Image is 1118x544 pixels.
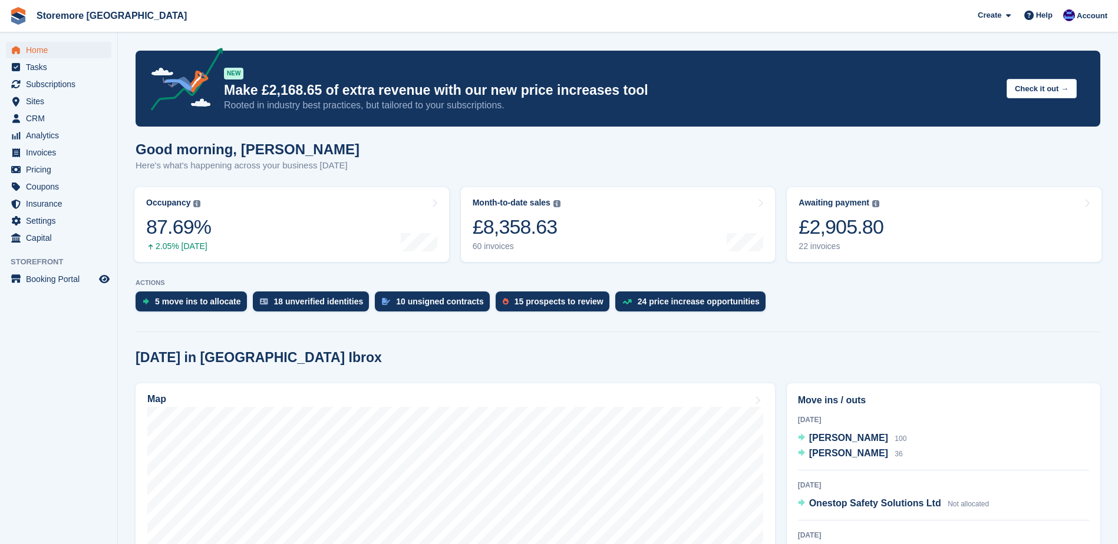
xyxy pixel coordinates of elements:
img: price_increase_opportunities-93ffe204e8149a01c8c9dc8f82e8f89637d9d84a8eef4429ea346261dce0b2c0.svg [622,299,632,304]
span: Not allocated [948,500,989,508]
a: 24 price increase opportunities [615,291,771,317]
img: verify_identity-adf6edd0f0f0b5bbfe63781bf79b02c33cf7c696d77639b501bdc392416b5a36.svg [260,298,268,305]
div: Month-to-date sales [473,198,550,208]
span: Settings [26,213,97,229]
h2: Map [147,394,166,404]
a: Month-to-date sales £8,358.63 60 invoices [461,187,776,262]
div: [DATE] [798,480,1089,490]
span: Create [978,9,1001,21]
div: £8,358.63 [473,215,560,239]
span: Analytics [26,127,97,144]
div: 18 unverified identities [274,297,364,306]
img: move_ins_to_allocate_icon-fdf77a2bb77ea45bf5b3d319d69a93e2d87916cf1d5bf7949dd705db3b84f3ca.svg [143,298,149,305]
a: menu [6,195,111,212]
span: Tasks [26,59,97,75]
a: Storemore [GEOGRAPHIC_DATA] [32,6,192,25]
a: menu [6,59,111,75]
span: CRM [26,110,97,127]
a: menu [6,42,111,58]
span: Insurance [26,195,97,212]
span: [PERSON_NAME] [809,448,888,458]
span: Account [1077,10,1107,22]
a: menu [6,127,111,144]
a: menu [6,144,111,161]
span: Capital [26,230,97,246]
a: menu [6,161,111,178]
img: icon-info-grey-7440780725fd019a000dd9b08b2336e03edf1995a4989e88bcd33f0948082b44.svg [193,200,200,207]
a: 18 unverified identities [253,291,375,317]
img: icon-info-grey-7440780725fd019a000dd9b08b2336e03edf1995a4989e88bcd33f0948082b44.svg [872,200,879,207]
a: 10 unsigned contracts [375,291,496,317]
p: Here's what's happening across your business [DATE] [136,159,360,173]
span: 100 [895,434,906,443]
div: Occupancy [146,198,190,208]
a: menu [6,110,111,127]
span: Storefront [11,256,117,268]
a: Onestop Safety Solutions Ltd Not allocated [798,496,990,512]
a: Preview store [97,272,111,286]
a: 5 move ins to allocate [136,291,253,317]
span: Help [1036,9,1053,21]
img: price-adjustments-announcement-icon-8257ccfd72463d97f412b2fc003d46551f7dbcb40ab6d574587a9cd5c0d94... [141,48,223,115]
img: stora-icon-8386f47178a22dfd0bd8f6a31ec36ba5ce8667c1dd55bd0f319d3a0aa187defe.svg [9,7,27,25]
a: menu [6,178,111,195]
div: NEW [224,68,243,79]
span: Pricing [26,161,97,178]
h2: Move ins / outs [798,393,1089,407]
div: 87.69% [146,215,211,239]
span: Sites [26,93,97,110]
a: [PERSON_NAME] 36 [798,446,903,462]
div: 60 invoices [473,241,560,251]
h2: [DATE] in [GEOGRAPHIC_DATA] Ibrox [136,350,382,366]
span: Onestop Safety Solutions Ltd [809,498,941,508]
div: 5 move ins to allocate [155,297,241,306]
a: menu [6,213,111,229]
span: Invoices [26,144,97,161]
button: Check it out → [1007,79,1077,98]
span: Booking Portal [26,271,97,287]
span: 36 [895,450,902,458]
p: Rooted in industry best practices, but tailored to your subscriptions. [224,99,997,112]
a: Occupancy 87.69% 2.05% [DATE] [134,187,449,262]
img: Angela [1063,9,1075,21]
span: [PERSON_NAME] [809,433,888,443]
p: Make £2,168.65 of extra revenue with our new price increases tool [224,82,997,99]
img: prospect-51fa495bee0391a8d652442698ab0144808aea92771e9ea1ae160a38d050c398.svg [503,298,509,305]
a: menu [6,76,111,92]
div: £2,905.80 [799,215,883,239]
div: 22 invoices [799,241,883,251]
a: 15 prospects to review [496,291,615,317]
span: Subscriptions [26,76,97,92]
a: menu [6,93,111,110]
h1: Good morning, [PERSON_NAME] [136,141,360,157]
div: [DATE] [798,414,1089,425]
p: ACTIONS [136,279,1100,287]
img: icon-info-grey-7440780725fd019a000dd9b08b2336e03edf1995a4989e88bcd33f0948082b44.svg [553,200,560,207]
a: menu [6,230,111,246]
a: [PERSON_NAME] 100 [798,431,907,446]
a: Awaiting payment £2,905.80 22 invoices [787,187,1101,262]
div: 10 unsigned contracts [396,297,484,306]
div: 2.05% [DATE] [146,241,211,251]
span: Home [26,42,97,58]
span: Coupons [26,178,97,195]
a: menu [6,271,111,287]
div: [DATE] [798,530,1089,540]
img: contract_signature_icon-13c848040528278c33f63329250d36e43548de30e8caae1d1a13099fd9432cc5.svg [382,298,390,305]
div: 15 prospects to review [515,297,603,306]
div: Awaiting payment [799,198,869,208]
div: 24 price increase opportunities [638,297,760,306]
